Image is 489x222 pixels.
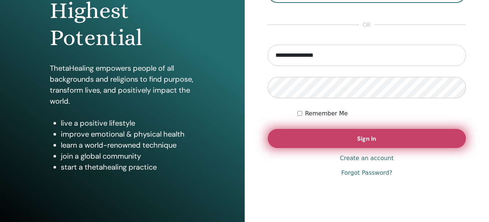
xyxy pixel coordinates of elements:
li: improve emotional & physical health [61,129,195,140]
div: Keep me authenticated indefinitely or until I manually logout [297,109,466,118]
p: ThetaHealing empowers people of all backgrounds and religions to find purpose, transform lives, a... [50,63,195,107]
li: learn a world-renowned technique [61,140,195,151]
label: Remember Me [305,109,348,118]
a: Forgot Password? [341,169,392,177]
li: join a global community [61,151,195,162]
li: start a thetahealing practice [61,162,195,173]
span: or [359,21,374,29]
li: live a positive lifestyle [61,118,195,129]
span: Sign In [357,135,376,143]
button: Sign In [268,129,466,148]
a: Create an account [340,154,394,163]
